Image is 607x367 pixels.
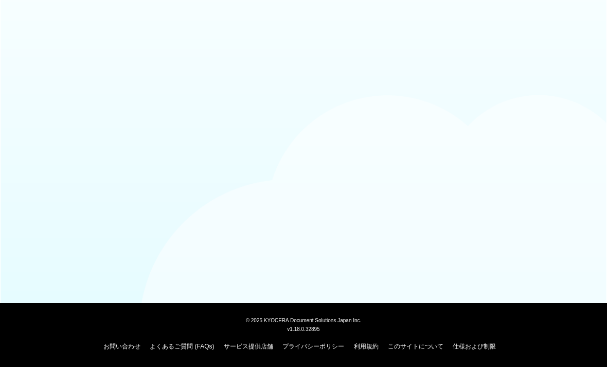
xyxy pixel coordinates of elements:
[224,343,273,350] a: サービス提供店舗
[388,343,443,350] a: このサイトについて
[246,317,362,323] span: © 2025 KYOCERA Document Solutions Japan Inc.
[103,343,140,350] a: お問い合わせ
[354,343,379,350] a: 利用規約
[287,326,319,332] span: v1.18.0.32895
[453,343,496,350] a: 仕様および制限
[150,343,214,350] a: よくあるご質問 (FAQs)
[282,343,344,350] a: プライバシーポリシー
